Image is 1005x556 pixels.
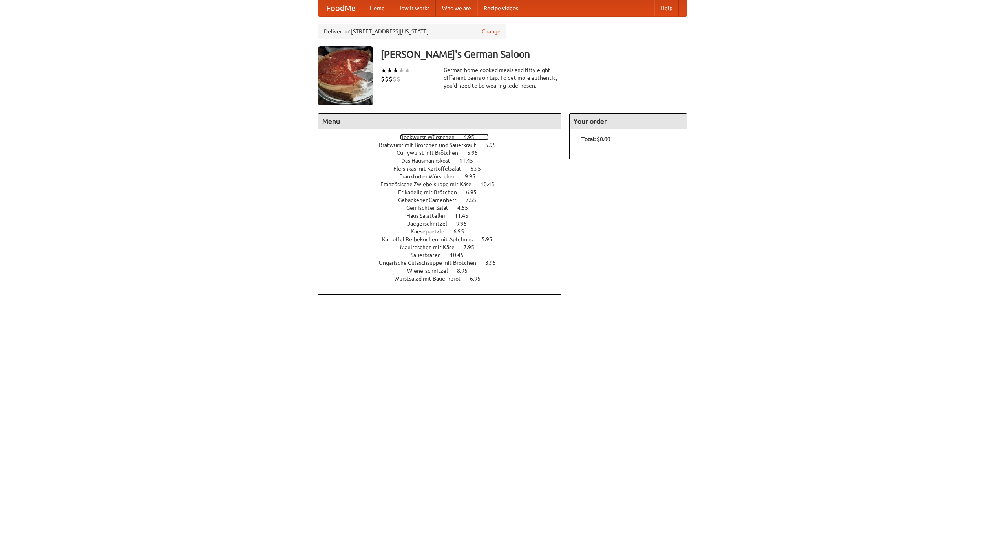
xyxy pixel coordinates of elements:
[318,24,506,39] div: Deliver to: [STREET_ADDRESS][US_STATE]
[379,260,510,266] a: Ungarische Gulaschsuppe mit Brötchen 3.95
[465,173,483,180] span: 9.95
[407,268,482,274] a: Wienerschnitzel 8.95
[407,220,455,227] span: Jaegerschnitzel
[485,142,504,148] span: 5.95
[398,197,464,203] span: Gebackener Camenbert
[406,205,456,211] span: Gemischter Salat
[379,260,484,266] span: Ungarische Gulaschsuppe mit Brötchen
[436,0,477,16] a: Who we are
[400,244,489,250] a: Maultaschen mit Käse 7.95
[318,0,364,16] a: FoodMe
[406,213,483,219] a: Haus Salatteller 11.45
[397,150,492,156] a: Currywurst mit Brötchen 5.95
[570,114,687,129] h4: Your order
[391,0,436,16] a: How it works
[397,150,466,156] span: Currywurst mit Brötchen
[482,236,500,242] span: 5.95
[400,134,489,140] a: Bockwurst Würstchen 4.95
[485,260,504,266] span: 3.95
[481,181,502,187] span: 10.45
[450,252,471,258] span: 10.45
[406,205,482,211] a: Gemischter Salat 4.55
[398,189,491,195] a: Frikadelle mit Brötchen 6.95
[382,236,507,242] a: Kartoffel Reibekuchen mit Apfelmus 5.95
[394,275,495,282] a: Wurstsalad mit Bauernbrot 6.95
[406,213,453,219] span: Haus Salatteller
[318,114,561,129] h4: Menu
[466,197,484,203] span: 7.55
[400,244,462,250] span: Maultaschen mit Käse
[411,228,452,235] span: Kaesepaetzle
[477,0,524,16] a: Recipe videos
[411,252,449,258] span: Sauerbraten
[387,66,393,75] li: ★
[401,158,488,164] a: Das Hausmannskost 11.45
[401,158,458,164] span: Das Hausmannskost
[399,173,464,180] span: Frankfurter Würstchen
[411,252,478,258] a: Sauerbraten 10.45
[381,75,385,83] li: $
[393,165,469,172] span: Fleishkas mit Kartoffelsalat
[399,173,490,180] a: Frankfurter Würstchen 9.95
[393,66,398,75] li: ★
[459,158,481,164] span: 11.45
[470,165,489,172] span: 6.95
[444,66,561,90] div: German home-cooked meals and fifty-eight different beers on tap. To get more authentic, you'd nee...
[318,46,373,105] img: angular.jpg
[382,236,481,242] span: Kartoffel Reibekuchen mit Apfelmus
[364,0,391,16] a: Home
[411,228,479,235] a: Kaesepaetzle 6.95
[466,189,484,195] span: 6.95
[464,244,482,250] span: 7.95
[398,189,465,195] span: Frikadelle mit Brötchen
[389,75,393,83] li: $
[482,28,501,35] a: Change
[381,46,687,62] h3: [PERSON_NAME]'s German Saloon
[456,220,475,227] span: 9.95
[407,220,481,227] a: Jaegerschnitzel 9.95
[455,213,476,219] span: 11.45
[464,134,482,140] span: 4.95
[380,181,479,187] span: Französische Zwiebelsuppe mit Käse
[394,275,469,282] span: Wurstsalad mit Bauernbrot
[457,205,476,211] span: 4.55
[393,75,397,83] li: $
[379,142,484,148] span: Bratwurst mit Brötchen und Sauerkraut
[380,181,509,187] a: Französische Zwiebelsuppe mit Käse 10.45
[385,75,389,83] li: $
[457,268,475,274] span: 8.95
[398,66,404,75] li: ★
[381,66,387,75] li: ★
[407,268,456,274] span: Wienerschnitzel
[654,0,679,16] a: Help
[400,134,462,140] span: Bockwurst Würstchen
[467,150,486,156] span: 5.95
[379,142,510,148] a: Bratwurst mit Brötchen und Sauerkraut 5.95
[581,136,610,142] b: Total: $0.00
[398,197,491,203] a: Gebackener Camenbert 7.55
[470,275,488,282] span: 6.95
[397,75,400,83] li: $
[404,66,410,75] li: ★
[393,165,495,172] a: Fleishkas mit Kartoffelsalat 6.95
[453,228,472,235] span: 6.95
